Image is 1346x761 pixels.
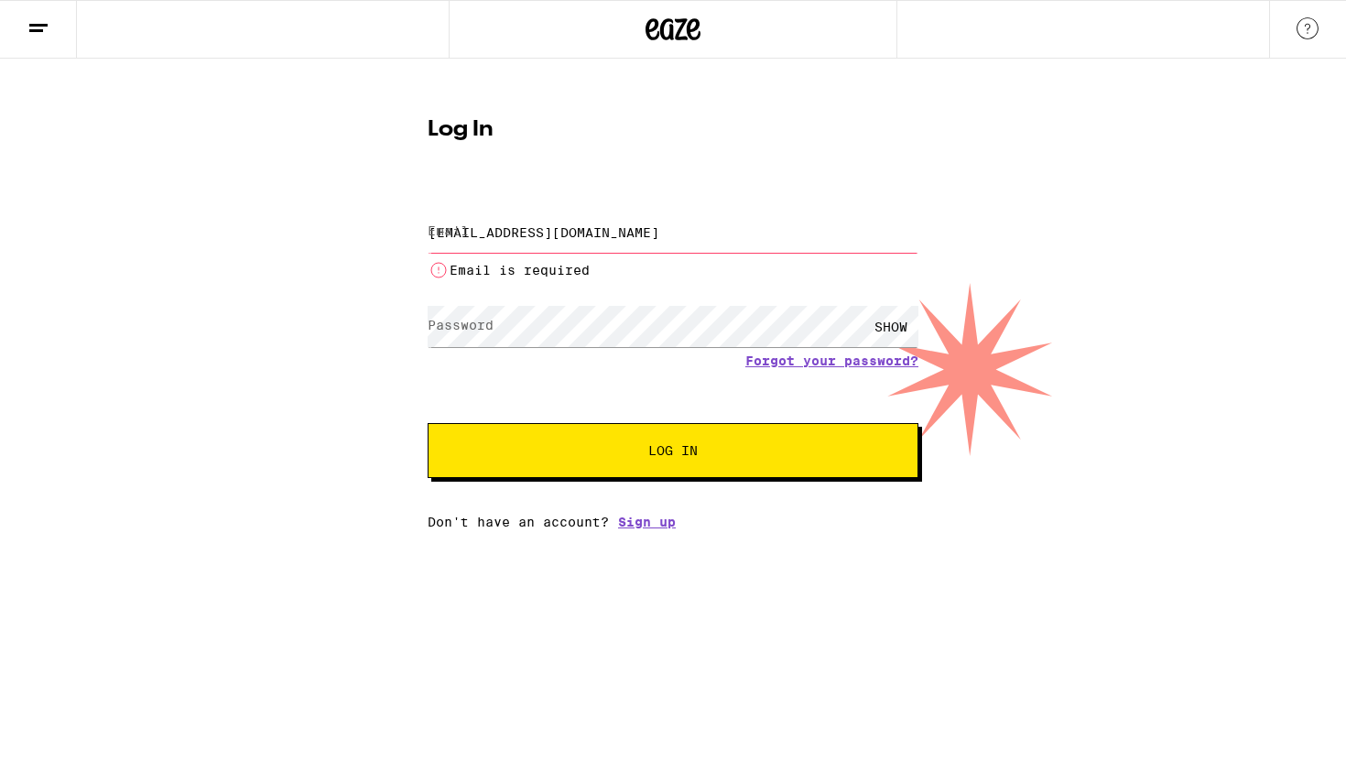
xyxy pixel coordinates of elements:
button: Log In [428,423,918,478]
a: Forgot your password? [745,353,918,368]
label: Password [428,318,494,332]
label: Email [428,223,469,238]
div: SHOW [863,306,918,347]
span: Hi. Need any help? [11,13,132,27]
h1: Log In [428,119,918,141]
a: Sign up [618,515,676,529]
input: Email [428,212,918,253]
span: Log In [648,444,698,457]
div: Don't have an account? [428,515,918,529]
li: Email is required [428,259,918,281]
